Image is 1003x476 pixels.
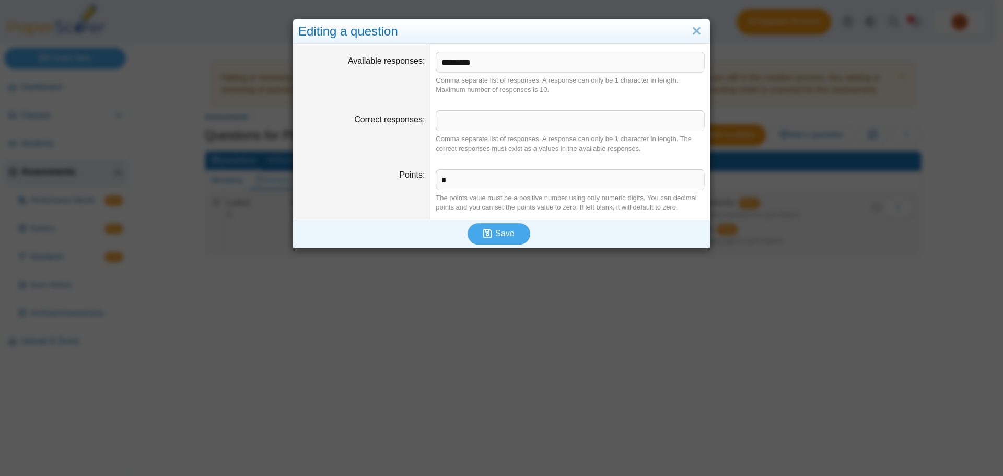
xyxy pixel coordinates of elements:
label: Available responses [348,56,425,65]
div: Editing a question [293,19,710,44]
div: Comma separate list of responses. A response can only be 1 character in length. Maximum number of... [436,76,705,95]
label: Points [399,170,425,179]
div: Comma separate list of responses. A response can only be 1 character in length. The correct respo... [436,134,705,153]
a: Close [689,22,705,40]
button: Save [468,223,530,244]
div: The points value must be a positive number using only numeric digits. You can decimal points and ... [436,193,705,212]
span: Save [495,229,514,238]
label: Correct responses [354,115,425,124]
